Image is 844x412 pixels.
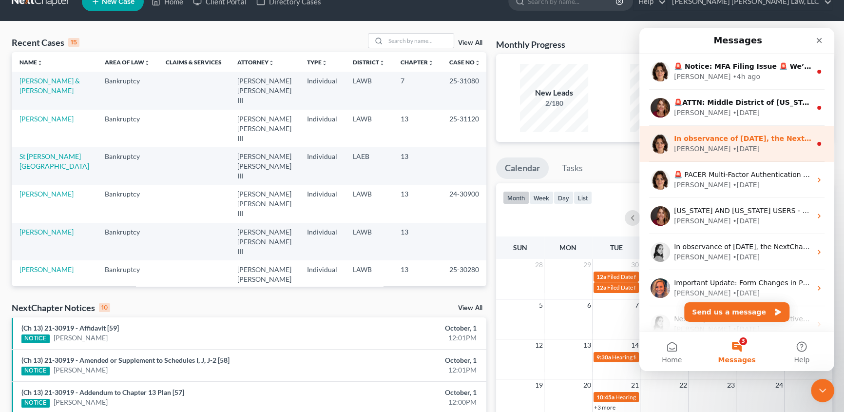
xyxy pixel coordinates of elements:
span: Help [154,329,170,335]
button: month [503,191,529,204]
td: Bankruptcy [97,110,158,147]
a: Districtunfold_more [353,59,385,66]
div: 0/150 [630,98,698,108]
div: NextChapter Notices [12,302,110,314]
td: 25-31080 [441,72,488,109]
h3: Monthly Progress [496,39,565,50]
span: 21 [630,379,640,391]
td: Individual [299,260,345,298]
td: LAWB [345,110,393,147]
a: [PERSON_NAME] [54,365,108,375]
span: Mon [559,243,576,252]
button: Help [130,304,195,343]
div: • [DATE] [93,116,120,126]
td: 13 [393,223,441,260]
div: [PERSON_NAME] [35,224,91,235]
div: Recent Cases [12,37,79,48]
td: Individual [299,223,345,260]
span: 12a [596,273,606,280]
span: Messages [78,329,116,335]
a: View All [458,305,482,312]
td: 13 [393,260,441,298]
span: Sun [513,243,527,252]
div: 15 [68,38,79,47]
div: 10 [99,303,110,312]
td: 13 [393,147,441,185]
span: Home [22,329,42,335]
td: [PERSON_NAME] [PERSON_NAME] III [230,260,299,298]
div: October, 1 [331,355,477,365]
td: Individual [299,185,345,223]
div: 12:01PM [331,333,477,343]
div: [PERSON_NAME] [35,116,91,126]
img: Profile image for Lindsey [11,215,31,234]
td: 25-30280 [441,260,488,298]
span: Filed Date for [PERSON_NAME] [607,273,689,280]
span: 30 [630,259,640,271]
a: [PERSON_NAME] [54,333,108,343]
td: [PERSON_NAME] [PERSON_NAME] III [230,72,299,109]
a: [PERSON_NAME] [19,265,74,274]
span: 10:45a [596,393,614,401]
div: • [DATE] [93,80,120,90]
td: Individual [299,72,345,109]
i: unfold_more [269,60,274,66]
td: Bankruptcy [97,223,158,260]
span: 19 [534,379,544,391]
a: Tasks [553,157,592,179]
td: 7 [393,72,441,109]
div: [PERSON_NAME] [35,260,91,271]
td: Bankruptcy [97,147,158,185]
i: unfold_more [322,60,327,66]
div: 2/180 [520,98,588,108]
div: [PERSON_NAME] [35,188,91,198]
td: Individual [299,147,345,185]
td: 13 [393,110,441,147]
div: • [DATE] [93,152,120,162]
div: 12:01PM [331,365,477,375]
span: Tue [610,243,622,252]
div: [PERSON_NAME] [35,296,91,307]
a: (Ch 13) 21-30919 - Affidavit [59] [21,324,119,332]
button: week [529,191,554,204]
input: Search by name... [385,34,454,48]
td: LAWB [345,260,393,298]
span: 29 [582,259,592,271]
td: LAWB [345,72,393,109]
iframe: Intercom live chat [811,379,834,402]
img: Profile image for Emma [11,106,31,126]
a: View All [458,39,482,46]
button: list [574,191,592,204]
a: Nameunfold_more [19,59,43,66]
span: Hearing for [PERSON_NAME] [615,393,691,401]
span: 20 [582,379,592,391]
td: Individual [299,110,345,147]
a: [PERSON_NAME] [19,228,74,236]
td: [PERSON_NAME] [PERSON_NAME] III [230,185,299,223]
a: [PERSON_NAME] [19,190,74,198]
td: [PERSON_NAME] [PERSON_NAME] III [230,147,299,185]
i: unfold_more [428,60,434,66]
div: NOTICE [21,334,50,343]
div: NOTICE [21,367,50,375]
span: Hearing for [US_STATE] Safety Association of Timbermen - Self I [612,353,772,361]
a: (Ch 13) 21-30919 - Addendum to Chapter 13 Plan [57] [21,388,184,396]
span: 12a [596,284,606,291]
img: Profile image for Katie [11,178,31,198]
img: Profile image for Emma [11,142,31,162]
td: [PERSON_NAME] [PERSON_NAME] III [230,110,299,147]
a: Calendar [496,157,549,179]
iframe: Intercom live chat [639,28,834,371]
span: 14 [630,339,640,351]
th: Claims & Services [158,52,230,72]
span: 7 [634,299,640,311]
a: Chapterunfold_more [401,59,434,66]
td: Bankruptcy [97,185,158,223]
div: • [DATE] [93,296,120,307]
a: [PERSON_NAME] [54,397,108,407]
a: Case Nounfold_more [449,59,480,66]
